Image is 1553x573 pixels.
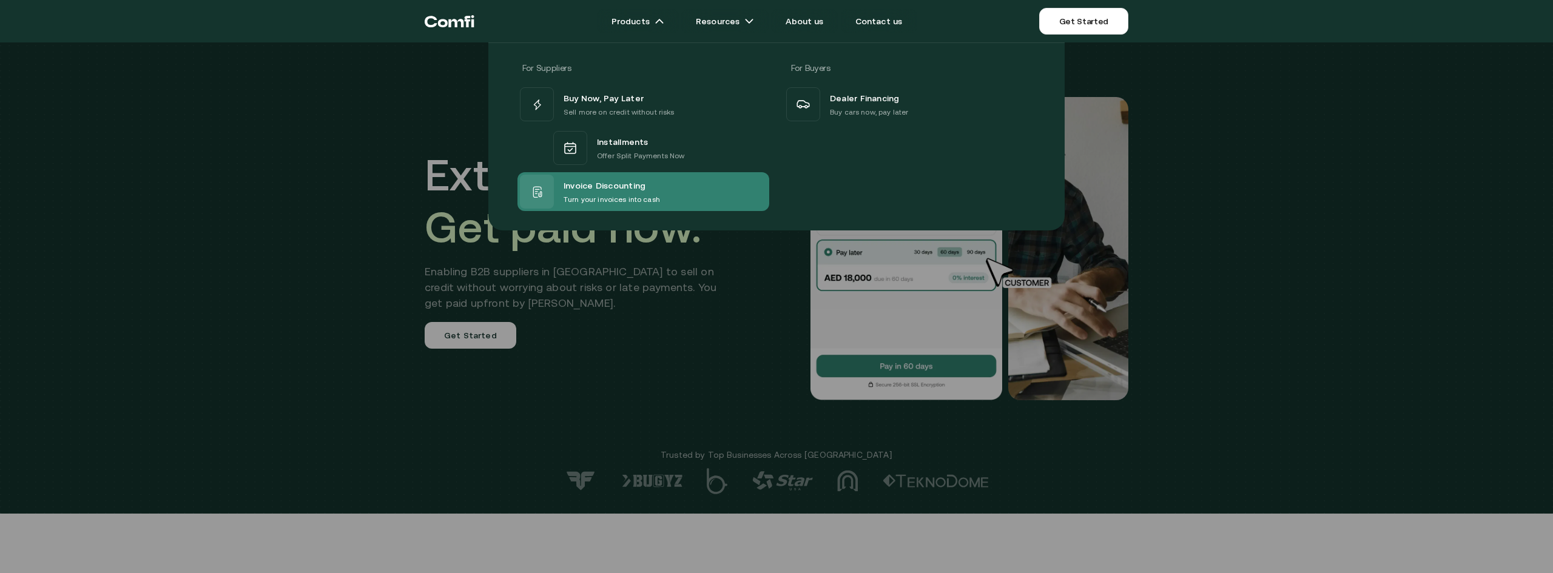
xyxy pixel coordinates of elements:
span: For Suppliers [522,63,571,73]
a: Resourcesarrow icons [681,9,769,33]
span: Dealer Financing [830,90,900,106]
p: Turn your invoices into cash [564,193,660,206]
p: Buy cars now, pay later [830,106,908,118]
p: Offer Split Payments Now [597,150,684,162]
a: Contact us [841,9,917,33]
img: arrow icons [655,16,664,26]
span: Buy Now, Pay Later [564,90,644,106]
a: Invoice DiscountingTurn your invoices into cash [517,172,769,211]
a: InstallmentsOffer Split Payments Now [517,124,769,172]
a: Buy Now, Pay LaterSell more on credit without risks [517,85,769,124]
p: Sell more on credit without risks [564,106,675,118]
a: Return to the top of the Comfi home page [425,3,474,39]
a: Get Started [1039,8,1128,35]
span: For Buyers [791,63,830,73]
img: arrow icons [744,16,754,26]
span: Invoice Discounting [564,178,645,193]
a: About us [771,9,838,33]
a: Productsarrow icons [597,9,679,33]
span: Installments [597,134,648,150]
a: Dealer FinancingBuy cars now, pay later [784,85,1036,124]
